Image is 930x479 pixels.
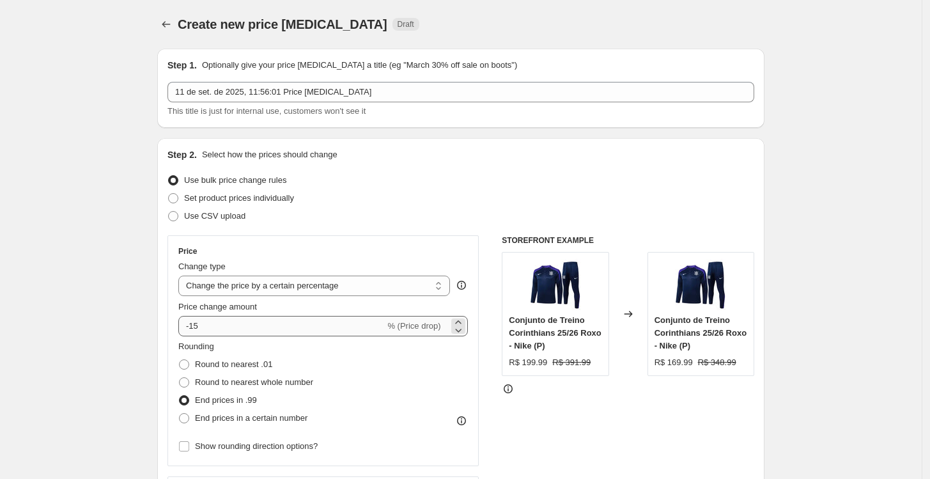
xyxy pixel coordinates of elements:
div: R$ 169.99 [655,356,693,369]
span: Create new price [MEDICAL_DATA] [178,17,387,31]
p: Optionally give your price [MEDICAL_DATA] a title (eg "March 30% off sale on boots") [202,59,517,72]
span: Conjunto de Treino Corinthians 25/26 Roxo - Nike (P) [509,315,601,350]
span: Change type [178,262,226,271]
span: This title is just for internal use, customers won't see it [167,106,366,116]
strike: R$ 348.99 [698,356,736,369]
span: Set product prices individually [184,193,294,203]
img: img_9267-eb6ae285ff465d4c2817436255218528-1024-1024_800x-f3a899edb8e860028917527721618047-640-0_f... [675,259,726,310]
h2: Step 1. [167,59,197,72]
span: End prices in .99 [195,395,257,405]
span: End prices in a certain number [195,413,307,423]
div: R$ 199.99 [509,356,547,369]
span: Rounding [178,342,214,351]
span: Price change amount [178,302,257,311]
h2: Step 2. [167,148,197,161]
h6: STOREFRONT EXAMPLE [502,235,754,246]
div: help [455,279,468,292]
p: Select how the prices should change [202,148,337,161]
strike: R$ 391.99 [552,356,591,369]
input: 30% off holiday sale [167,82,754,102]
span: Conjunto de Treino Corinthians 25/26 Roxo - Nike (P) [655,315,747,350]
h3: Price [178,246,197,256]
input: -15 [178,316,385,336]
button: Price change jobs [157,15,175,33]
img: img_9267-eb6ae285ff465d4c2817436255218528-1024-1024_800x-f3a899edb8e860028917527721618047-640-0_f... [530,259,581,310]
span: Use bulk price change rules [184,175,286,185]
span: Draft [398,19,414,29]
span: % (Price drop) [387,321,440,331]
span: Use CSV upload [184,211,245,221]
span: Round to nearest .01 [195,359,272,369]
span: Round to nearest whole number [195,377,313,387]
span: Show rounding direction options? [195,441,318,451]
